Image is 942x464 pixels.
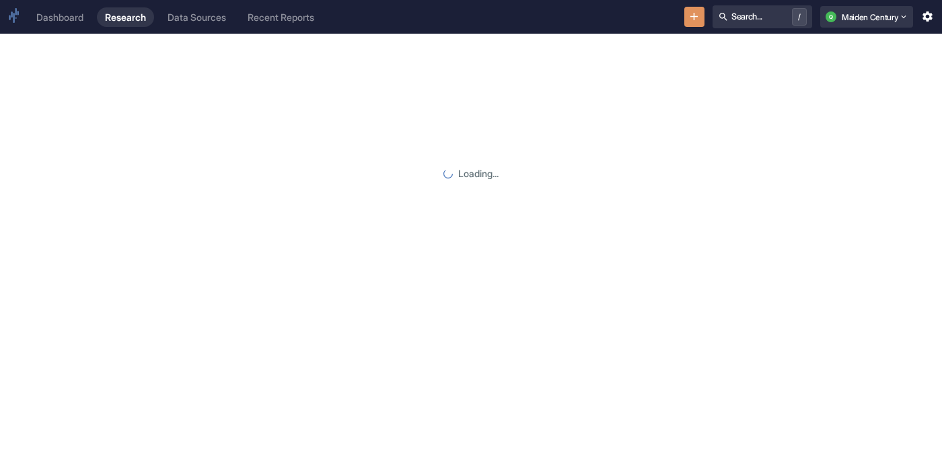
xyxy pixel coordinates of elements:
div: Data Sources [168,11,226,23]
button: New Resource [684,7,705,28]
a: Dashboard [28,7,92,27]
a: Recent Reports [240,7,322,27]
div: Dashboard [36,11,83,23]
a: Research [97,7,154,27]
button: Search.../ [713,5,812,28]
div: Research [105,11,146,23]
button: QMaiden Century [820,6,913,28]
p: Loading... [458,166,499,180]
div: Q [826,11,836,22]
a: Data Sources [159,7,234,27]
div: Recent Reports [248,11,314,23]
